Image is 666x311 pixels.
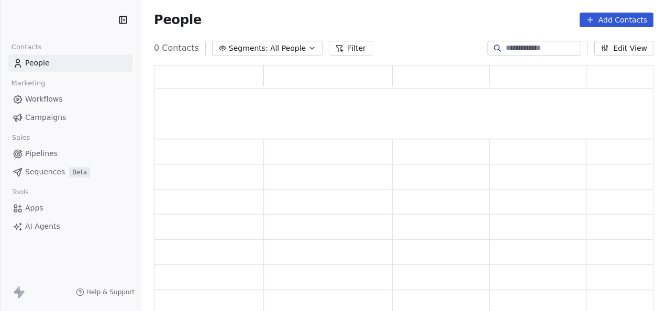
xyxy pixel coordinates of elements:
[7,184,33,200] span: Tools
[69,167,90,177] span: Beta
[8,163,132,181] a: SequencesBeta
[8,109,132,126] a: Campaigns
[25,203,43,214] span: Apps
[25,221,60,232] span: AI Agents
[25,58,50,69] span: People
[594,41,653,55] button: Edit View
[8,145,132,162] a: Pipelines
[86,288,135,296] span: Help & Support
[25,94,63,105] span: Workflows
[25,148,58,159] span: Pipelines
[229,43,268,54] span: Segments:
[154,42,199,54] span: 0 Contacts
[329,41,372,55] button: Filter
[8,91,132,108] a: Workflows
[580,13,653,27] button: Add Contacts
[76,288,135,296] a: Help & Support
[7,130,35,146] span: Sales
[270,43,306,54] span: All People
[8,54,132,72] a: People
[8,218,132,235] a: AI Agents
[25,166,65,177] span: Sequences
[7,39,46,55] span: Contacts
[25,112,66,123] span: Campaigns
[154,12,202,28] span: People
[7,75,50,91] span: Marketing
[8,199,132,217] a: Apps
